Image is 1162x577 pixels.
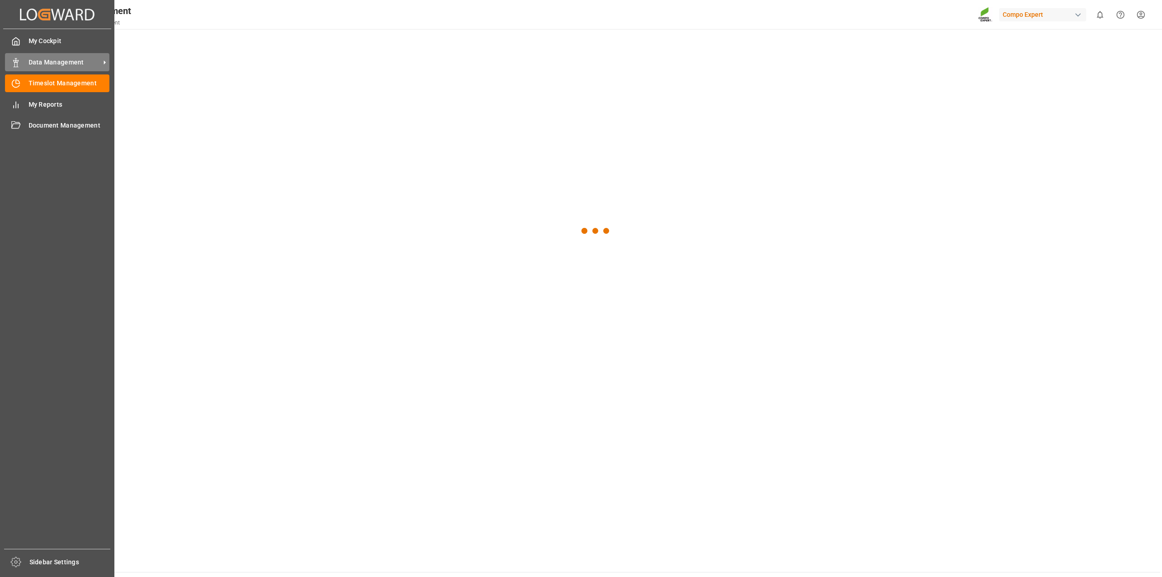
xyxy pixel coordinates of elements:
span: My Reports [29,100,110,109]
span: Timeslot Management [29,79,110,88]
button: Help Center [1110,5,1131,25]
span: Sidebar Settings [30,557,111,567]
span: My Cockpit [29,36,110,46]
button: show 0 new notifications [1090,5,1110,25]
div: Compo Expert [999,8,1086,21]
span: Document Management [29,121,110,130]
span: Data Management [29,58,100,67]
img: Screenshot%202023-09-29%20at%2010.02.21.png_1712312052.png [978,7,993,23]
button: Compo Expert [999,6,1090,23]
a: Timeslot Management [5,74,109,92]
a: My Cockpit [5,32,109,50]
a: Document Management [5,117,109,134]
a: My Reports [5,95,109,113]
